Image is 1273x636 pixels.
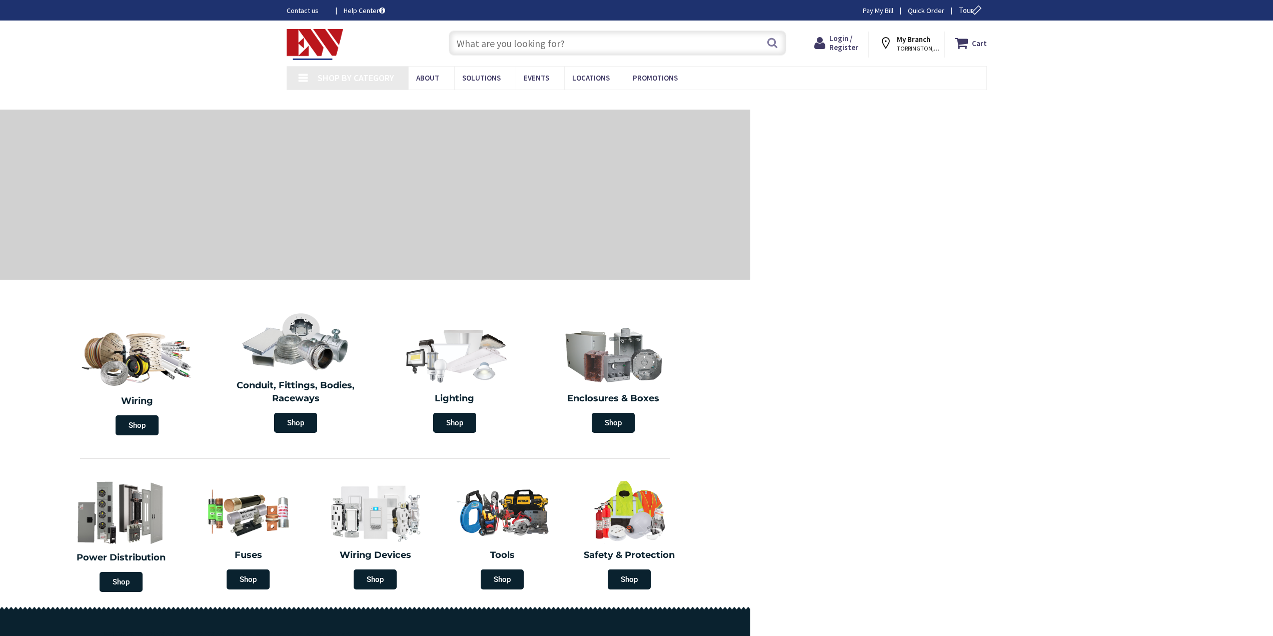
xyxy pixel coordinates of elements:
span: Solutions [462,73,501,83]
a: Cart [955,34,987,52]
a: Contact us [287,6,328,16]
strong: Cart [972,34,987,52]
div: My Branch TORRINGTON, [GEOGRAPHIC_DATA] [879,34,935,52]
a: Pay My Bill [863,6,893,16]
h2: Enclosures & Boxes [542,392,686,405]
h2: Fuses [192,549,304,562]
a: Lighting Shop [378,320,532,438]
input: What are you looking for? [449,31,786,56]
span: Shop [227,569,270,589]
h2: Wiring Devices [319,549,431,562]
a: Help Center [344,6,385,16]
a: Tools Shop [441,474,563,594]
span: Tour [959,6,984,15]
a: Login / Register [814,34,858,52]
a: Power Distribution Shop [58,473,185,597]
a: Wiring Devices Shop [314,474,436,594]
h2: Lighting [383,392,527,405]
h2: Safety & Protection [573,549,685,562]
strong: My Branch [897,35,930,44]
span: Shop [608,569,651,589]
img: Electrical Wholesalers, Inc. [287,29,344,60]
span: Shop [433,413,476,433]
span: TORRINGTON, [GEOGRAPHIC_DATA] [897,45,939,53]
span: Locations [572,73,610,83]
span: Events [524,73,549,83]
h2: Power Distribution [63,551,180,564]
h2: Wiring [63,395,212,408]
span: Shop [592,413,635,433]
a: Quick Order [908,6,944,16]
h2: Tools [446,549,558,562]
span: Shop [274,413,317,433]
a: Safety & Protection Shop [568,474,690,594]
span: Shop [354,569,397,589]
a: Conduit, Fittings, Bodies, Raceways Shop [219,307,373,438]
span: Shop By Category [318,72,394,84]
span: Shop [116,415,159,435]
a: Enclosures & Boxes Shop [537,320,691,438]
span: Shop [100,572,143,592]
a: Wiring Shop [58,320,217,440]
a: Fuses Shop [187,474,309,594]
span: About [416,73,439,83]
span: Promotions [633,73,678,83]
span: Login / Register [829,34,858,52]
h2: Conduit, Fittings, Bodies, Raceways [224,379,368,405]
span: Shop [481,569,524,589]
